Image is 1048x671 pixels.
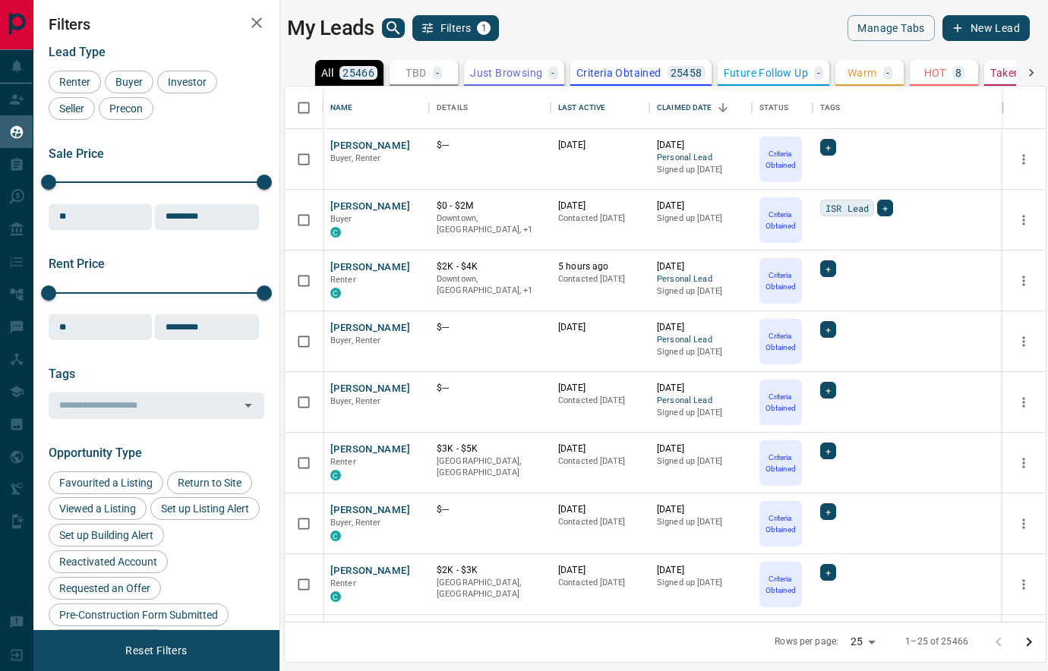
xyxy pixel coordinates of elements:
p: [DATE] [558,139,642,152]
span: + [825,565,831,580]
div: Return to Site [167,471,252,494]
button: [PERSON_NAME] [330,443,410,457]
span: Rent Price [49,257,105,271]
p: Criteria Obtained [761,209,800,232]
span: Buyer [330,214,352,224]
span: Buyer, Renter [330,153,381,163]
div: condos.ca [330,591,341,602]
p: Criteria Obtained [761,391,800,414]
p: Criteria Obtained [761,452,800,474]
span: Requested an Offer [54,582,156,594]
button: more [1012,330,1035,353]
span: Personal Lead [657,334,744,347]
span: Precon [104,102,148,115]
button: [PERSON_NAME] [330,564,410,578]
p: [DATE] [657,382,744,395]
p: [DATE] [657,321,744,334]
p: Criteria Obtained [576,68,661,78]
p: [DATE] [558,503,642,516]
div: Claimed Date [649,87,752,129]
p: [DATE] [558,443,642,455]
div: + [820,321,836,338]
p: Contacted [DATE] [558,273,642,285]
div: Favourited a Listing [49,471,163,494]
div: condos.ca [330,470,341,480]
div: + [820,139,836,156]
span: 1 [478,23,489,33]
button: Filters1 [412,15,500,41]
p: [DATE] [657,139,744,152]
p: [DATE] [657,260,744,273]
p: Contacted [DATE] [558,516,642,528]
div: Viewed a Listing [49,497,147,520]
button: more [1012,512,1035,535]
span: + [825,383,831,398]
div: Renter [49,71,101,93]
button: [PERSON_NAME] [330,382,410,396]
p: Signed up [DATE] [657,213,744,225]
button: search button [382,18,405,38]
p: [GEOGRAPHIC_DATA], [GEOGRAPHIC_DATA] [437,577,543,600]
p: $--- [437,382,543,395]
button: [PERSON_NAME] [330,260,410,275]
div: + [820,443,836,459]
div: + [820,564,836,581]
span: ISR Lead [825,200,869,216]
p: Toronto [437,213,543,236]
p: - [817,68,820,78]
div: Details [437,87,468,129]
div: Set up Listing Alert [150,497,260,520]
p: $2K - $3K [437,564,543,577]
span: Buyer, Renter [330,396,381,406]
p: $3K - $5K [437,443,543,455]
span: Investor [163,76,212,88]
div: Status [759,87,788,129]
div: Tags [820,87,841,129]
div: + [820,503,836,520]
p: [DATE] [657,564,744,577]
p: [GEOGRAPHIC_DATA], [GEOGRAPHIC_DATA] [437,455,543,479]
p: Criteria Obtained [761,573,800,596]
p: 8 [955,68,961,78]
div: Requested an Offer [49,577,161,600]
span: + [825,443,831,458]
span: Renter [330,275,356,285]
p: Contacted [DATE] [558,455,642,468]
p: Future Follow Up [724,68,808,78]
span: Seller [54,102,90,115]
span: Favourited a Listing [54,477,158,489]
span: Personal Lead [657,273,744,286]
p: Signed up [DATE] [657,455,744,468]
button: Reset Filters [115,638,197,663]
p: Signed up [DATE] [657,285,744,298]
p: Criteria Obtained [761,269,800,292]
p: [DATE] [558,564,642,577]
div: Status [752,87,813,129]
button: more [1012,148,1035,171]
div: Precon [99,97,153,120]
p: Toronto [437,273,543,297]
span: + [825,504,831,519]
p: $0 - $2M [437,200,543,213]
h1: My Leads [287,16,374,40]
p: Criteria Obtained [761,512,800,535]
button: more [1012,452,1035,474]
div: 25 [844,631,881,653]
span: Opportunity Type [49,446,142,460]
p: [DATE] [558,382,642,395]
div: Set up Building Alert [49,524,164,547]
span: Renter [54,76,96,88]
p: [DATE] [558,200,642,213]
span: Pre-Construction Form Submitted [54,609,223,621]
div: Name [323,87,429,129]
div: Seller [49,97,95,120]
button: [PERSON_NAME] [330,139,410,153]
button: Open [238,395,259,416]
p: Contacted [DATE] [558,213,642,225]
div: Last Active [551,87,649,129]
span: Renter [330,457,356,467]
h2: Filters [49,15,264,33]
button: more [1012,391,1035,414]
p: Signed up [DATE] [657,346,744,358]
div: Tags [813,87,1002,129]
